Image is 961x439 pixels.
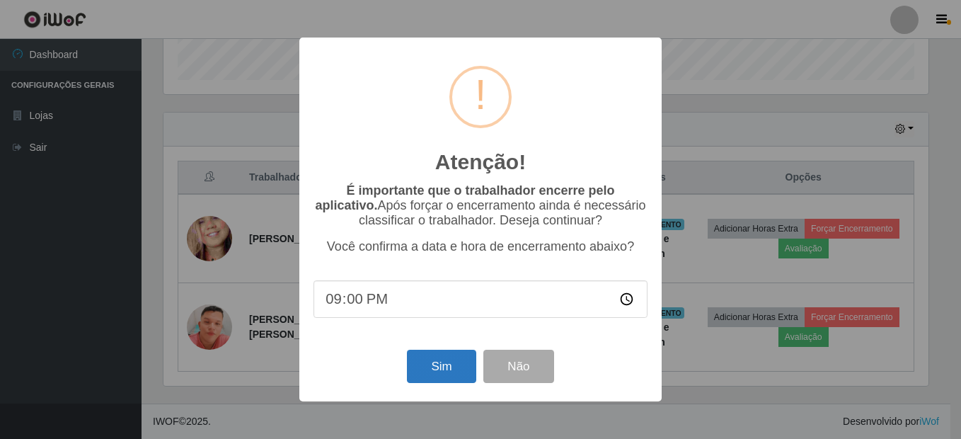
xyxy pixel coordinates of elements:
[407,350,476,383] button: Sim
[313,183,648,228] p: Após forçar o encerramento ainda é necessário classificar o trabalhador. Deseja continuar?
[315,183,614,212] b: É importante que o trabalhador encerre pelo aplicativo.
[313,239,648,254] p: Você confirma a data e hora de encerramento abaixo?
[435,149,526,175] h2: Atenção!
[483,350,553,383] button: Não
